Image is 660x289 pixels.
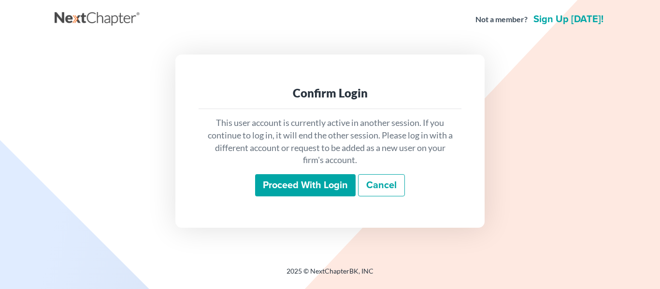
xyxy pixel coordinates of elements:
[55,266,605,284] div: 2025 © NextChapterBK, INC
[255,174,356,196] input: Proceed with login
[475,14,528,25] strong: Not a member?
[358,174,405,196] a: Cancel
[531,14,605,24] a: Sign up [DATE]!
[206,85,454,101] div: Confirm Login
[206,117,454,166] p: This user account is currently active in another session. If you continue to log in, it will end ...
